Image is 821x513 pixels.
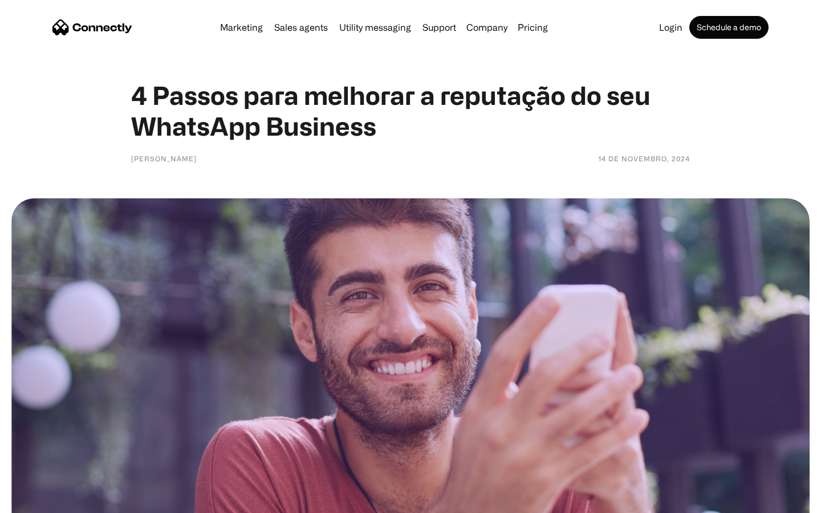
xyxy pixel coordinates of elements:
[466,19,507,35] div: Company
[335,23,416,32] a: Utility messaging
[23,493,68,509] ul: Language list
[598,153,690,164] div: 14 de novembro, 2024
[655,23,687,32] a: Login
[689,16,769,39] a: Schedule a demo
[270,23,332,32] a: Sales agents
[418,23,461,32] a: Support
[216,23,267,32] a: Marketing
[131,80,690,141] h1: 4 Passos para melhorar a reputação do seu WhatsApp Business
[131,153,197,164] div: [PERSON_NAME]
[11,493,68,509] aside: Language selected: English
[463,19,511,35] div: Company
[52,19,132,36] a: home
[513,23,552,32] a: Pricing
